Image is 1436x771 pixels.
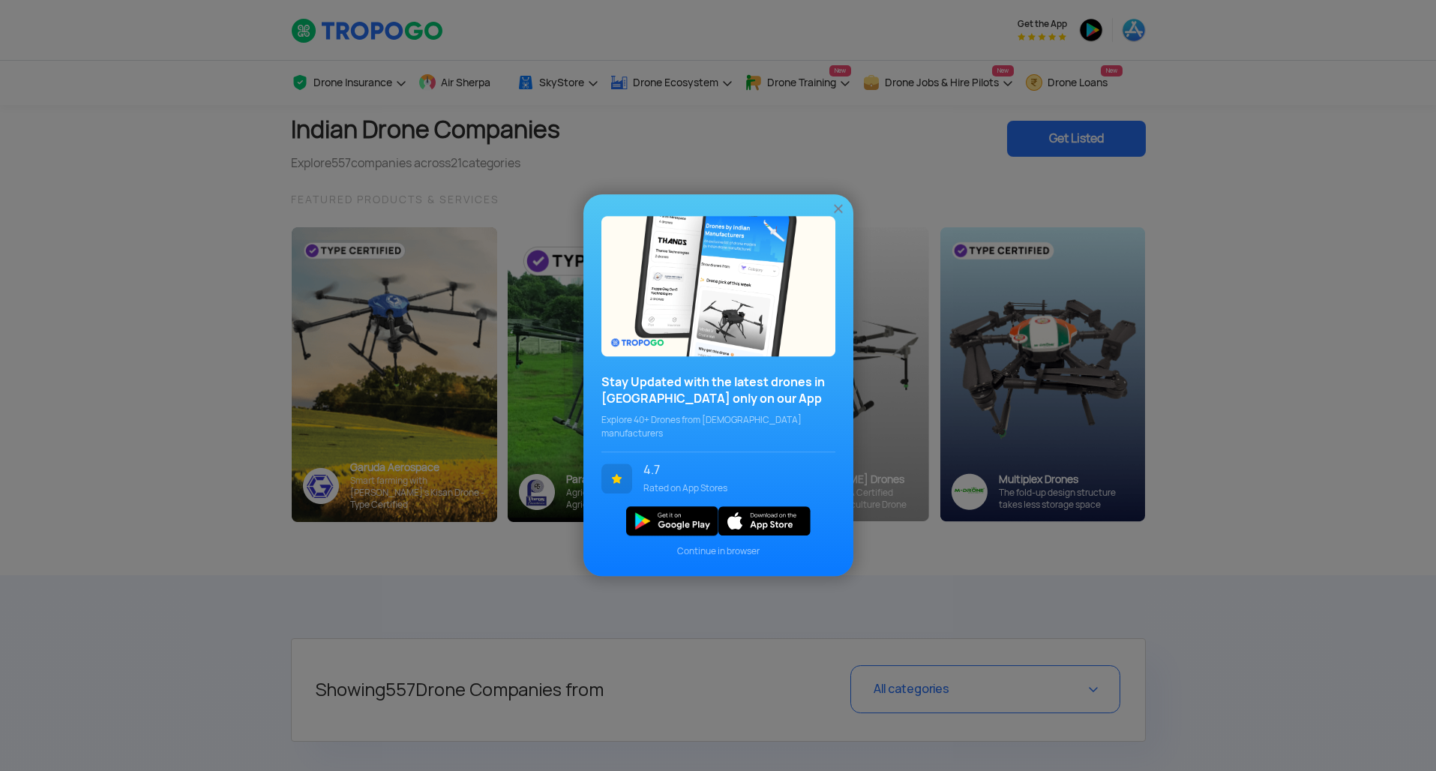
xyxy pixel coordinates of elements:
span: 4.7 [643,463,824,477]
img: ios_new.svg [718,506,811,535]
span: Continue in browser [601,545,835,559]
img: img_playstore.png [626,506,718,535]
h3: Stay Updated with the latest drones in [GEOGRAPHIC_DATA] only on our App [601,374,835,407]
span: Explore 40+ Drones from [DEMOGRAPHIC_DATA] manufacturers [601,413,835,440]
img: ic_star.svg [601,463,632,493]
img: ic_close.png [831,202,846,217]
span: Rated on App Stores [643,481,824,495]
img: bg_popupecosystem.png [601,216,835,356]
